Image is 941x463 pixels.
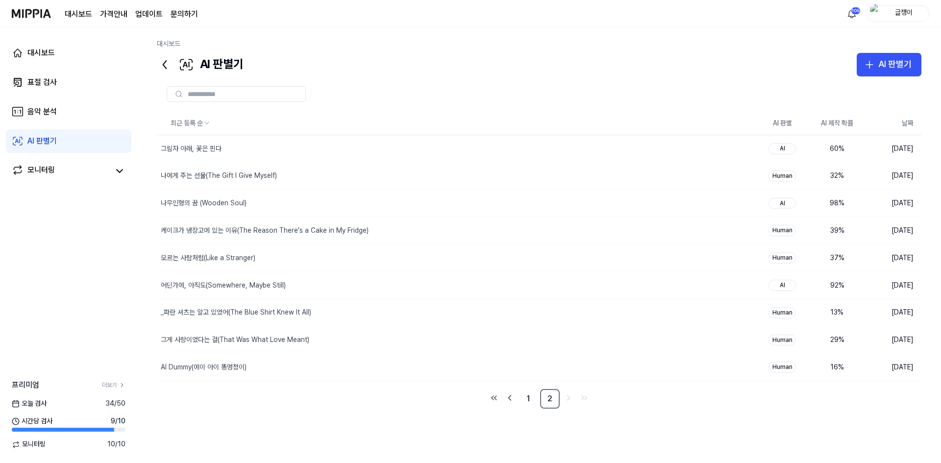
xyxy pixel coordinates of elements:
[100,8,127,20] button: 가격안내
[846,8,858,20] img: 알림
[6,71,131,94] a: 표절 검사
[111,416,125,426] span: 9 / 10
[810,112,865,135] th: AI 제작 확률
[817,253,857,263] div: 37 %
[171,8,198,20] a: 문의하기
[817,144,857,154] div: 60 %
[105,399,125,409] span: 34 / 50
[161,281,286,291] div: 어딘가에, 아직도(Somewhere, Maybe Still)
[577,391,591,405] a: Go to last page
[157,40,180,48] a: 대시보드
[865,217,921,244] td: [DATE]
[12,439,46,449] span: 모니터링
[865,135,921,163] td: [DATE]
[12,416,52,426] span: 시간당 검사
[161,335,309,345] div: 그게 사랑이었다는 걸(That Was What Love Meant)
[6,100,131,123] a: 음악 분석
[27,135,57,147] div: AI 판별기
[768,252,796,264] div: Human
[817,335,857,345] div: 29 %
[12,164,110,178] a: 모니터링
[12,399,47,409] span: 오늘 검사
[27,76,57,88] div: 표절 검사
[865,326,921,354] td: [DATE]
[867,5,929,22] button: profile글쟁이
[817,171,857,181] div: 32 %
[12,379,39,391] span: 프리미엄
[65,8,92,20] a: 대시보드
[6,41,131,65] a: 대시보드
[157,389,921,409] nav: pagination
[768,171,796,182] div: Human
[487,391,501,405] a: Go to first page
[157,53,244,76] div: AI 판별기
[102,381,125,390] a: 더보기
[878,57,912,72] div: AI 판별기
[768,307,796,318] div: Human
[161,363,247,372] div: AI Dummy(에이 아이 똥멍청이)
[161,144,222,154] div: 그림자 아래, 꽃은 핀다
[107,439,125,449] span: 10 / 10
[817,363,857,372] div: 16 %
[27,47,55,59] div: 대시보드
[870,4,882,24] img: profile
[562,391,575,405] a: Go to next page
[6,129,131,153] a: AI 판별기
[768,198,796,209] div: AI
[768,335,796,346] div: Human
[817,226,857,236] div: 39 %
[865,272,921,299] td: [DATE]
[161,308,311,317] div: _파란 셔츠는 알고 있었어(The Blue Shirt Knew It All)
[857,53,921,76] button: AI 판별기
[27,106,57,118] div: 음악 분석
[865,112,921,135] th: 날짜
[768,143,796,154] div: AI
[768,362,796,373] div: Human
[135,8,163,20] a: 업데이트
[844,6,860,22] button: 알림105
[817,281,857,291] div: 92 %
[817,198,857,208] div: 98 %
[161,226,369,236] div: 케이크가 냉장고에 있는 이유(The Reason There's a Cake in My Fridge)
[27,164,55,178] div: 모니터링
[161,253,255,263] div: 모르는 사람처럼(Like a Stranger)
[540,389,560,409] a: 2
[851,7,861,15] div: 105
[161,198,247,208] div: 나무인형의 꿈 (Wooden Soul)
[865,162,921,190] td: [DATE]
[768,280,796,291] div: AI
[885,8,923,19] div: 글쟁이
[817,308,857,317] div: 13 %
[865,299,921,326] td: [DATE]
[503,391,517,405] a: Go to previous page
[755,112,810,135] th: AI 판별
[865,354,921,381] td: [DATE]
[865,244,921,272] td: [DATE]
[519,389,538,409] a: 1
[865,190,921,217] td: [DATE]
[768,225,796,236] div: Human
[161,171,277,181] div: 나에게 주는 선물(The Gift I Give Myself)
